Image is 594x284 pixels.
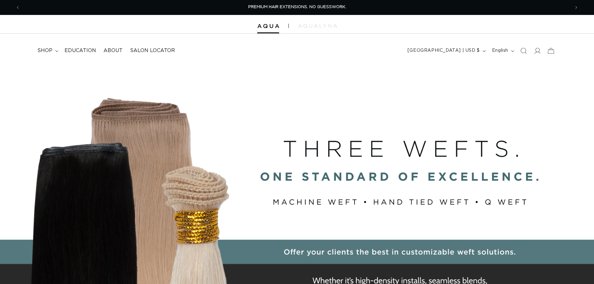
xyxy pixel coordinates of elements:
a: Salon Locator [126,44,179,58]
span: English [492,47,508,54]
span: About [104,47,123,54]
summary: shop [34,44,61,58]
img: Aqua Hair Extensions [257,24,279,28]
span: Education [65,47,96,54]
button: Previous announcement [11,2,25,13]
span: PREMIUM HAIR EXTENSIONS. NO GUESSWORK. [248,5,346,9]
span: shop [37,47,52,54]
a: About [100,44,126,58]
button: [GEOGRAPHIC_DATA] | USD $ [404,45,488,57]
span: Salon Locator [130,47,175,54]
a: Education [61,44,100,58]
img: aqualyna.com [298,24,337,28]
button: English [488,45,517,57]
summary: Search [517,44,530,58]
span: [GEOGRAPHIC_DATA] | USD $ [408,47,480,54]
button: Next announcement [569,2,583,13]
